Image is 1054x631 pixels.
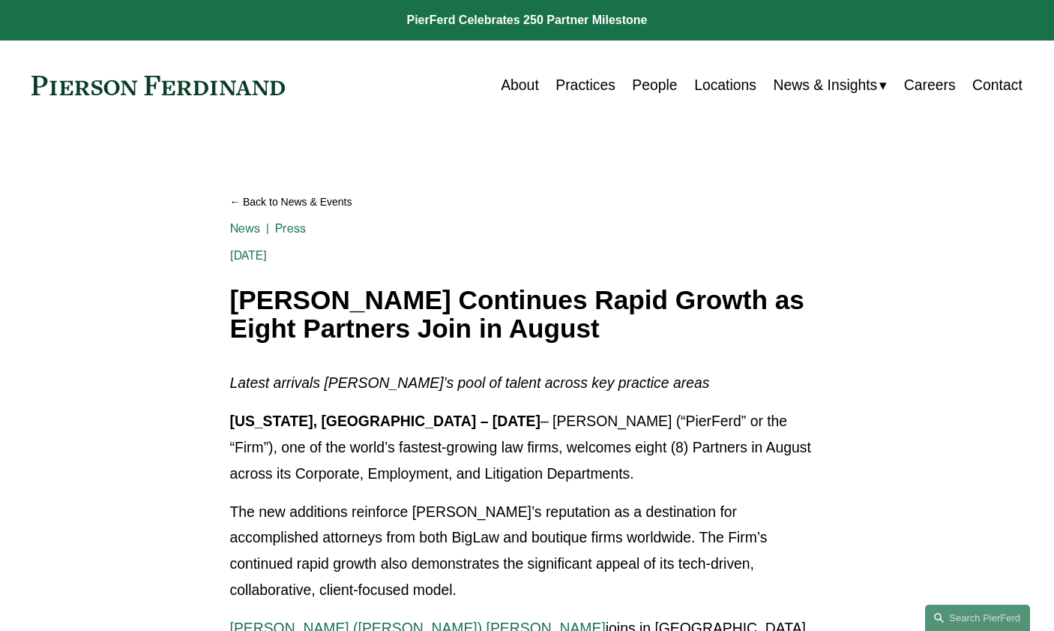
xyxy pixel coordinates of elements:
[972,71,1023,100] a: Contact
[230,408,825,487] p: – [PERSON_NAME] (“PierFerd” or the “Firm”), one of the world’s fastest-growing law firms, welcome...
[230,413,540,429] strong: [US_STATE], [GEOGRAPHIC_DATA] – [DATE]
[773,71,887,100] a: folder dropdown
[230,221,261,236] a: News
[230,374,710,391] em: Latest arrivals [PERSON_NAME]’s pool of talent across key practice areas
[555,71,615,100] a: Practices
[275,221,306,236] a: Press
[694,71,756,100] a: Locations
[230,189,825,215] a: Back to News & Events
[501,71,539,100] a: About
[230,286,825,344] h1: [PERSON_NAME] Continues Rapid Growth as Eight Partners Join in August
[230,499,825,604] p: The new additions reinforce [PERSON_NAME]’s reputation as a destination for accomplished attorney...
[904,71,956,100] a: Careers
[773,72,877,98] span: News & Insights
[925,605,1030,631] a: Search this site
[230,248,268,263] span: [DATE]
[632,71,677,100] a: People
